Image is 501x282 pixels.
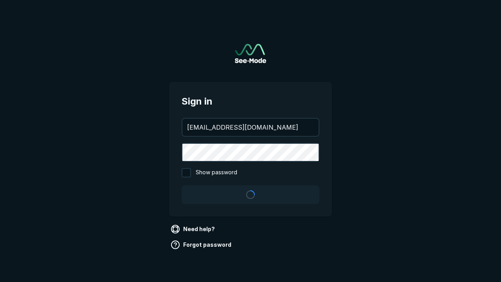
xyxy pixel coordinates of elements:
a: Go to sign in [235,44,266,63]
span: Sign in [182,94,319,108]
span: Show password [196,168,237,177]
img: See-Mode Logo [235,44,266,63]
input: your@email.com [182,119,319,136]
a: Forgot password [169,239,234,251]
a: Need help? [169,223,218,235]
